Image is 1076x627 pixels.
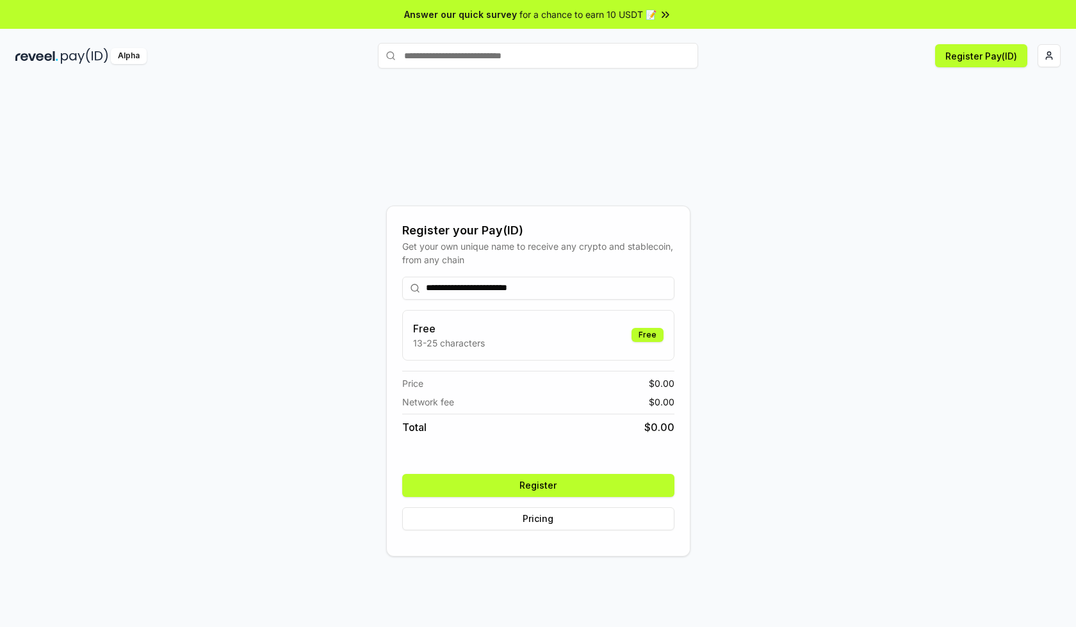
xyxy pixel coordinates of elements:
p: 13-25 characters [413,336,485,350]
div: Register your Pay(ID) [402,222,674,240]
span: $ 0.00 [644,419,674,435]
span: Network fee [402,395,454,409]
h3: Free [413,321,485,336]
img: reveel_dark [15,48,58,64]
img: pay_id [61,48,108,64]
button: Register [402,474,674,497]
span: $ 0.00 [649,395,674,409]
span: $ 0.00 [649,377,674,390]
div: Free [632,328,664,342]
span: Answer our quick survey [404,8,517,21]
div: Get your own unique name to receive any crypto and stablecoin, from any chain [402,240,674,266]
button: Register Pay(ID) [935,44,1027,67]
span: Price [402,377,423,390]
span: for a chance to earn 10 USDT 📝 [519,8,656,21]
button: Pricing [402,507,674,530]
span: Total [402,419,427,435]
div: Alpha [111,48,147,64]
